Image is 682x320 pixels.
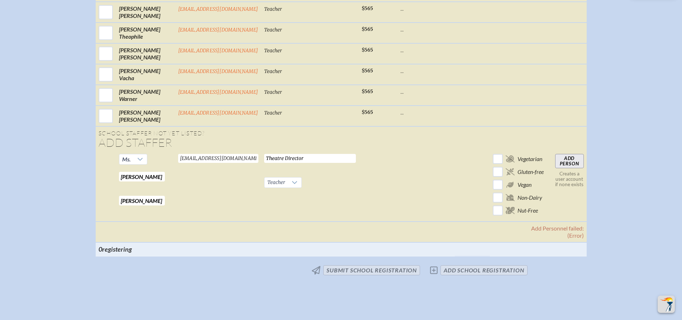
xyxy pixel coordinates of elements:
[178,89,258,95] a: [EMAIL_ADDRESS][DOMAIN_NAME]
[116,64,175,85] td: [PERSON_NAME] Vacha
[264,89,282,95] span: Teacher
[264,68,282,74] span: Teacher
[362,47,373,53] span: $565
[362,26,373,32] span: $565
[116,43,175,64] td: [PERSON_NAME] [PERSON_NAME]
[400,109,452,116] p: ...
[400,88,452,95] p: ...
[659,297,673,311] img: To the top
[102,245,132,253] span: registering
[264,48,282,54] span: Teacher
[116,106,175,126] td: [PERSON_NAME] [PERSON_NAME]
[400,67,452,74] p: ...
[178,154,258,163] input: Email
[400,26,452,33] p: ...
[116,85,175,106] td: [PERSON_NAME] Warner
[658,296,675,313] button: Scroll Top
[96,222,587,242] th: Add Personnel failed: (Error)
[178,48,258,54] a: [EMAIL_ADDRESS][DOMAIN_NAME]
[178,27,258,33] a: [EMAIL_ADDRESS][DOMAIN_NAME]
[518,194,542,201] span: Non-Dairy
[178,110,258,116] a: [EMAIL_ADDRESS][DOMAIN_NAME]
[264,27,282,33] span: Teacher
[400,5,452,12] p: ...
[264,110,282,116] span: Teacher
[122,156,131,163] span: Ms.
[518,168,544,175] span: Gluten-free
[119,154,134,164] span: Ms.
[518,181,531,188] span: Vegan
[555,154,584,168] input: Add Person
[362,109,373,115] span: $565
[362,68,373,74] span: $565
[555,171,584,187] p: Creates a user account if none exists
[96,242,175,256] th: 0
[178,68,258,74] a: [EMAIL_ADDRESS][DOMAIN_NAME]
[518,207,538,214] span: Nut-Free
[362,5,373,11] span: $565
[119,196,165,205] input: Last Name
[116,2,175,23] td: [PERSON_NAME] [PERSON_NAME]
[264,178,288,188] span: Teacher
[119,172,165,181] input: First Name
[116,23,175,43] td: [PERSON_NAME] Theophile
[264,154,356,163] input: Job Title for Nametag (40 chars max)
[362,88,373,94] span: $565
[264,6,282,12] span: Teacher
[518,155,542,163] span: Vegetarian
[400,47,452,54] p: ...
[178,6,258,12] a: [EMAIL_ADDRESS][DOMAIN_NAME]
